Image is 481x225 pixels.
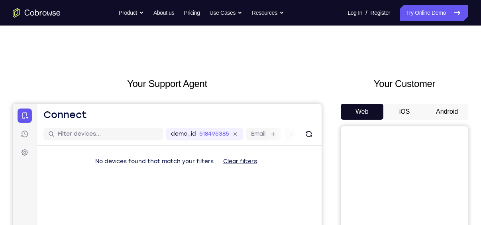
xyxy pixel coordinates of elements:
h1: Connect [31,5,74,18]
button: Android [426,104,468,120]
a: Sessions [5,23,19,37]
a: Go to the home page [13,8,61,18]
a: Connect [5,5,19,19]
label: Email [238,26,253,34]
label: User ID [277,26,297,34]
button: Resources [252,5,284,21]
a: Pricing [184,5,200,21]
a: Register [371,5,390,21]
button: Clear filters [204,50,251,66]
label: demo_id [158,26,183,34]
button: iOS [383,104,426,120]
button: Web [341,104,383,120]
button: Refresh [290,24,302,37]
span: / [365,8,367,18]
a: Settings [5,41,19,56]
input: Filter devices... [45,26,145,34]
h2: Your Customer [341,77,468,91]
span: No devices found that match your filters. [82,54,202,61]
button: Product [119,5,144,21]
button: Use Cases [210,5,242,21]
a: About us [153,5,174,21]
a: Log In [347,5,362,21]
a: Try Online Demo [400,5,468,21]
h2: Your Support Agent [13,77,322,91]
